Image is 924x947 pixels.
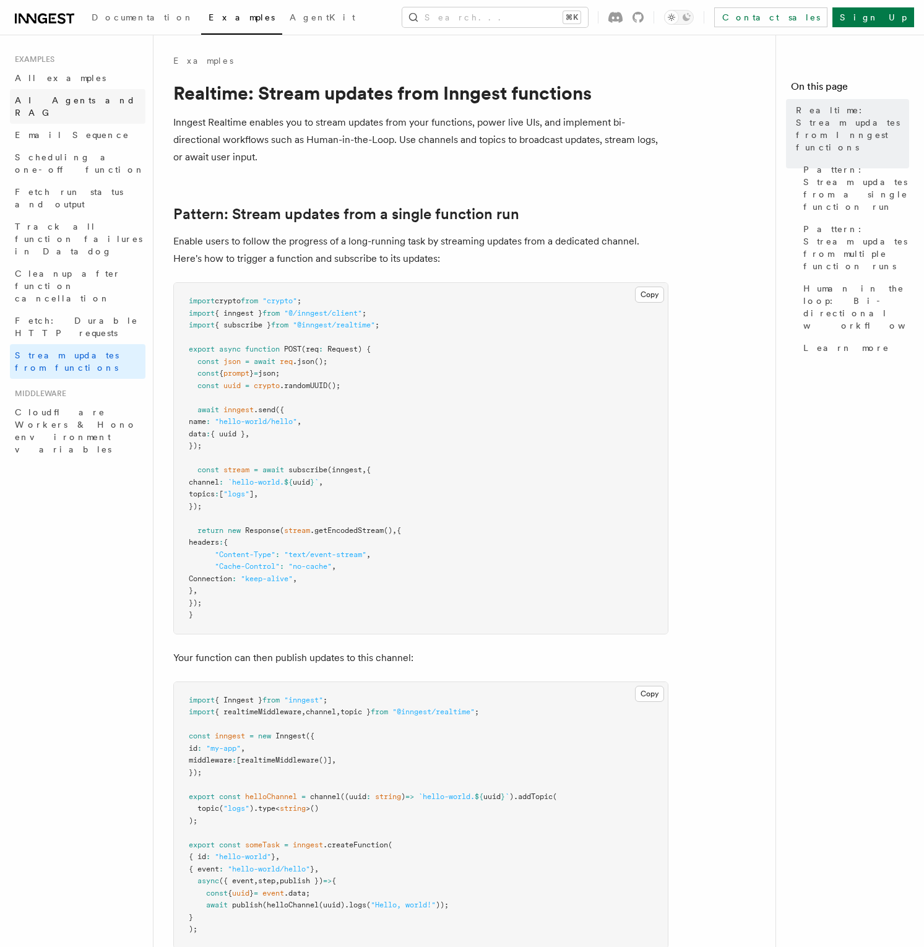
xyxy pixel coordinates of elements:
[10,67,145,89] a: All examples
[223,804,249,813] span: "logs"
[293,321,375,329] span: "@inngest/realtime"
[401,792,405,801] span: )
[197,804,219,813] span: topic
[384,526,392,535] span: ()
[15,95,136,118] span: AI Agents and RAG
[189,574,232,583] span: Connection
[219,876,254,885] span: ({ event
[173,649,668,667] p: Your function can then publish updates to this channel:
[245,526,280,535] span: Response
[189,417,206,426] span: name
[714,7,827,27] a: Contact sales
[310,478,314,486] span: }
[197,357,219,366] span: const
[215,732,245,740] span: inngest
[245,357,249,366] span: =
[332,562,336,571] span: ,
[10,262,145,309] a: Cleanup after function cancellation
[293,841,323,849] span: inngest
[267,901,319,909] span: helloChannel
[228,478,284,486] span: `hello-world.
[219,792,241,801] span: const
[219,841,241,849] span: const
[219,369,223,378] span: {
[173,114,668,166] p: Inngest Realtime enables you to stream updates from your functions, power live UIs, and implement...
[189,599,202,607] span: });
[219,345,241,353] span: async
[366,792,371,801] span: :
[232,901,262,909] span: publish
[314,865,319,873] span: ,
[245,345,280,353] span: function
[405,792,414,801] span: =>
[275,405,284,414] span: ({
[189,756,232,764] span: middleware
[402,7,588,27] button: Search...⌘K
[483,792,501,801] span: uuid
[189,586,193,595] span: }
[271,321,288,329] span: from
[10,181,145,215] a: Fetch run status and output
[290,12,355,22] span: AgentKit
[284,309,362,318] span: "@/inngest/client"
[327,465,362,474] span: (inngest
[232,756,236,764] span: :
[258,369,280,378] span: json;
[223,369,249,378] span: prompt
[362,309,366,318] span: ;
[249,804,254,813] span: )
[232,574,236,583] span: :
[254,876,258,885] span: ,
[388,841,392,849] span: (
[201,4,282,35] a: Examples
[232,889,249,897] span: uuid
[249,732,254,740] span: =
[310,792,340,801] span: channel
[803,342,889,354] span: Learn more
[197,369,219,378] span: const
[249,369,254,378] span: }
[375,792,401,801] span: string
[241,756,319,764] span: realtimeMiddleware
[249,490,254,498] span: ]
[297,296,301,305] span: ;
[254,465,258,474] span: =
[189,538,219,547] span: headers
[323,841,388,849] span: .createFunction
[223,381,241,390] span: uuid
[15,350,119,373] span: Stream updates from functions
[189,441,202,450] span: });
[262,309,280,318] span: from
[332,756,336,764] span: ,
[514,792,553,801] span: .addTopic
[262,889,284,897] span: event
[293,357,314,366] span: .json
[262,696,280,704] span: from
[189,865,219,873] span: { event
[282,4,363,33] a: AgentKit
[215,490,219,498] span: :
[323,696,327,704] span: ;
[84,4,201,33] a: Documentation
[15,316,138,338] span: Fetch: Durable HTTP requests
[796,104,909,154] span: Realtime: Stream updates from Inngest functions
[284,526,310,535] span: stream
[803,223,909,272] span: Pattern: Stream updates from multiple function runs
[215,852,271,861] span: "hello-world"
[197,744,202,753] span: :
[366,901,371,909] span: (
[635,686,664,702] button: Copy
[301,345,319,353] span: (req
[284,696,323,704] span: "inngest"
[505,792,509,801] span: `
[284,345,301,353] span: POST
[189,792,215,801] span: export
[223,538,228,547] span: {
[245,792,297,801] span: helloChannel
[319,345,323,353] span: :
[358,345,371,353] span: ) {
[501,792,505,801] span: }
[197,876,219,885] span: async
[15,73,106,83] span: All examples
[288,465,327,474] span: subscribe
